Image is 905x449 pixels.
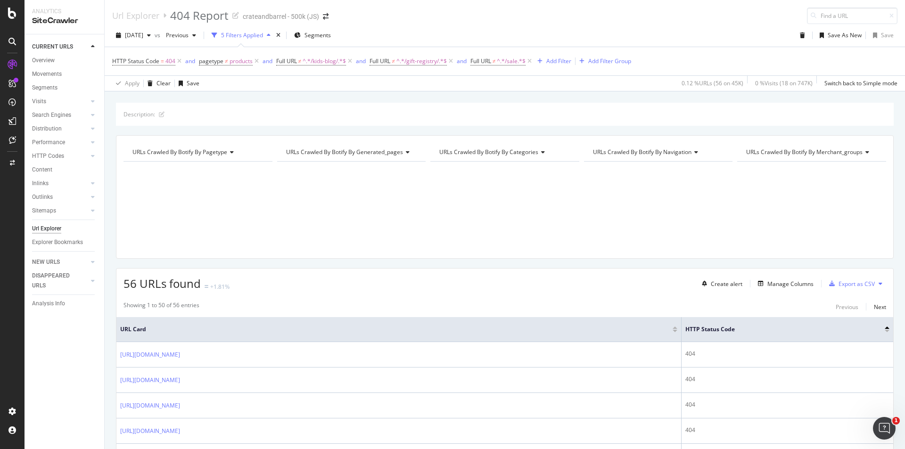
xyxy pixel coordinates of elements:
[685,350,889,358] div: 404
[370,57,390,65] span: Full URL
[32,56,98,65] a: Overview
[303,55,346,68] span: ^.*/kids-blog/.*$
[112,10,159,21] div: Url Explorer
[123,110,155,118] div: Description:
[32,97,88,106] a: Visits
[744,145,878,160] h4: URLs Crawled By Botify By merchant_groups
[123,301,199,312] div: Showing 1 to 50 of 56 entries
[112,57,159,65] span: HTTP Status Code
[32,271,88,291] a: DISAPPEARED URLS
[821,76,897,91] button: Switch back to Simple mode
[356,57,366,65] button: and
[225,57,228,65] span: ≠
[120,376,180,385] a: [URL][DOMAIN_NAME]
[276,57,297,65] span: Full URL
[123,276,201,291] span: 56 URLs found
[682,79,743,87] div: 0.12 % URLs ( 56 on 45K )
[32,110,71,120] div: Search Engines
[685,325,871,334] span: HTTP Status Code
[32,165,52,175] div: Content
[32,299,65,309] div: Analysis Info
[120,401,180,410] a: [URL][DOMAIN_NAME]
[32,56,55,65] div: Overview
[32,165,98,175] a: Content
[711,280,742,288] div: Create alert
[437,145,571,160] h4: URLs Crawled By Botify By categories
[32,83,58,93] div: Segments
[32,192,88,202] a: Outlinks
[32,237,83,247] div: Explorer Bookmarks
[32,151,64,161] div: HTTP Codes
[807,8,897,24] input: Find a URL
[298,57,302,65] span: ≠
[165,55,175,68] span: 404
[874,301,886,312] button: Next
[112,28,155,43] button: [DATE]
[32,42,73,52] div: CURRENT URLS
[155,31,162,39] span: vs
[185,57,195,65] div: and
[32,69,98,79] a: Movements
[230,55,253,68] span: products
[892,417,900,425] span: 1
[156,79,171,87] div: Clear
[125,31,143,39] span: 2025 Aug. 21st
[132,148,227,156] span: URLs Crawled By Botify By pagetype
[210,283,230,291] div: +1.81%
[32,83,98,93] a: Segments
[493,57,496,65] span: ≠
[205,285,208,288] img: Equal
[175,76,199,91] button: Save
[144,76,171,91] button: Clear
[32,138,65,147] div: Performance
[754,278,814,289] button: Manage Columns
[457,57,467,65] button: and
[32,97,46,106] div: Visits
[162,31,189,39] span: Previous
[32,151,88,161] a: HTTP Codes
[588,57,631,65] div: Add Filter Group
[161,57,164,65] span: =
[698,276,742,291] button: Create alert
[32,206,88,216] a: Sitemaps
[120,325,670,334] span: URL Card
[32,224,61,234] div: Url Explorer
[32,179,88,188] a: Inlinks
[470,57,491,65] span: Full URL
[32,271,80,291] div: DISAPPEARED URLS
[187,79,199,87] div: Save
[263,57,272,65] div: and
[392,57,395,65] span: ≠
[32,206,56,216] div: Sitemaps
[170,8,229,24] div: 404 Report
[274,31,282,40] div: times
[874,303,886,311] div: Next
[32,69,62,79] div: Movements
[199,57,223,65] span: pagetype
[125,79,140,87] div: Apply
[120,426,180,436] a: [URL][DOMAIN_NAME]
[755,79,813,87] div: 0 % Visits ( 18 on 747K )
[286,148,403,156] span: URLs Crawled By Botify By generated_pages
[396,55,447,68] span: ^.*/gift-registry/.*$
[32,224,98,234] a: Url Explorer
[32,8,97,16] div: Analytics
[162,28,200,43] button: Previous
[828,31,862,39] div: Save As New
[32,124,88,134] a: Distribution
[497,55,526,68] span: ^.*/sale.*$
[208,28,274,43] button: 5 Filters Applied
[32,16,97,26] div: SiteCrawler
[767,280,814,288] div: Manage Columns
[185,57,195,65] button: and
[263,57,272,65] button: and
[836,301,858,312] button: Previous
[243,12,319,21] div: crateandbarrel - 500k (JS)
[576,56,631,67] button: Add Filter Group
[824,79,897,87] div: Switch back to Simple mode
[221,31,263,39] div: 5 Filters Applied
[323,13,329,20] div: arrow-right-arrow-left
[32,42,88,52] a: CURRENT URLS
[32,192,53,202] div: Outlinks
[32,110,88,120] a: Search Engines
